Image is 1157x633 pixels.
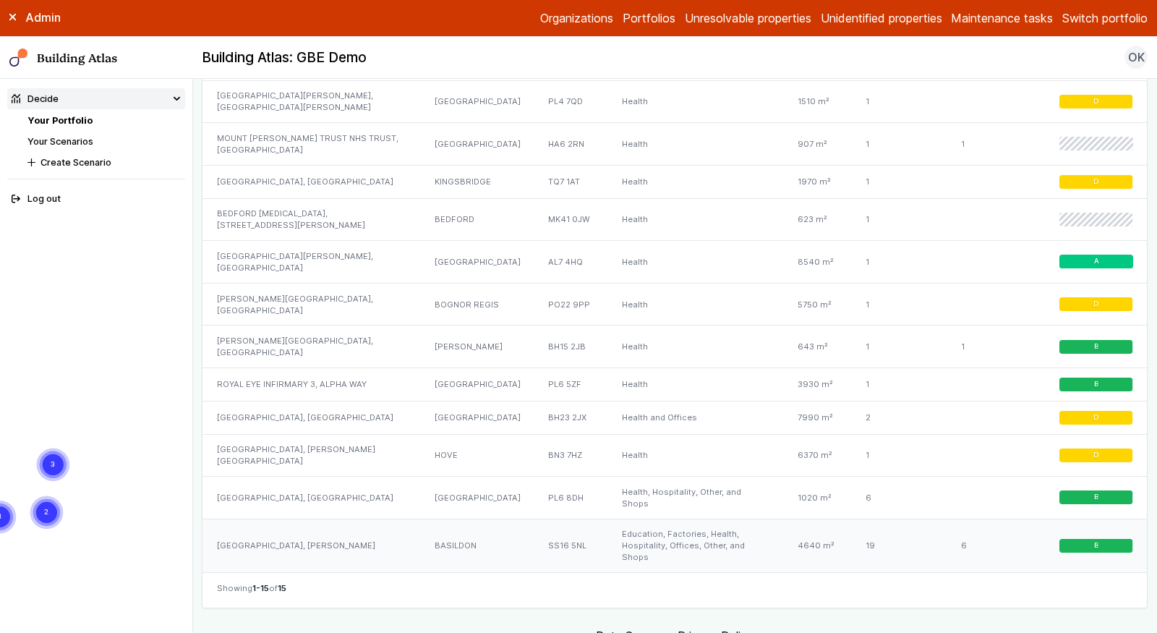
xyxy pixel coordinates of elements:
div: 6 [947,519,1042,572]
a: Your Portfolio [27,115,93,126]
summary: Decide [7,88,185,109]
div: [GEOGRAPHIC_DATA], [GEOGRAPHIC_DATA] [202,165,420,198]
div: 3930 m² [784,368,851,401]
div: AL7 4HQ [534,241,608,284]
img: main-0bbd2752.svg [9,48,28,67]
div: KINGSBRIDGE [421,165,534,198]
div: 1 [852,368,947,401]
div: 1510 m² [784,80,851,123]
div: BH15 2JB [534,326,608,368]
span: D [1093,299,1098,309]
a: Your Scenarios [27,136,93,147]
a: Maintenance tasks [951,9,1053,27]
a: [GEOGRAPHIC_DATA][PERSON_NAME], [GEOGRAPHIC_DATA][PERSON_NAME][GEOGRAPHIC_DATA]PL4 7QDHealth1510 ... [202,80,1147,123]
div: 1 [852,165,947,198]
div: Health and Offices [608,401,784,434]
div: ROYAL EYE INFIRMARY 3, ALPHA WAY [202,368,420,401]
div: 6 [852,477,947,519]
div: 5750 m² [784,283,851,326]
div: 19 [852,519,947,572]
div: BEDFORD [MEDICAL_DATA], [STREET_ADDRESS][PERSON_NAME] [202,198,420,241]
a: Portfolios [623,9,675,27]
div: 1 [852,326,947,368]
div: [PERSON_NAME] [421,326,534,368]
div: 4640 m² [784,519,851,572]
div: 1970 m² [784,165,851,198]
h2: Building Atlas: GBE Demo [202,48,367,67]
div: HOVE [421,434,534,477]
a: Unresolvable properties [685,9,811,27]
div: PL4 7QD [534,80,608,123]
div: BN3 7HZ [534,434,608,477]
div: MOUNT [PERSON_NAME] TRUST NHS TRUST, [GEOGRAPHIC_DATA] [202,123,420,166]
div: BEDFORD [421,198,534,241]
div: PO22 9PP [534,283,608,326]
div: [GEOGRAPHIC_DATA], [GEOGRAPHIC_DATA] [202,477,420,519]
a: [GEOGRAPHIC_DATA], [PERSON_NAME][GEOGRAPHIC_DATA]HOVEBN3 7HZHealth6370 m²1D [202,434,1147,477]
span: D [1093,451,1098,460]
button: Create Scenario [23,152,185,173]
nav: Table navigation [202,572,1147,608]
div: Health [608,326,784,368]
a: Organizations [540,9,613,27]
div: 1 [852,123,947,166]
span: B [1094,541,1098,551]
div: 1 [852,198,947,241]
a: [GEOGRAPHIC_DATA][PERSON_NAME], [GEOGRAPHIC_DATA][GEOGRAPHIC_DATA]AL7 4HQHealth8540 m²1A [202,241,1147,284]
div: 907 m² [784,123,851,166]
div: PL6 5ZF [534,368,608,401]
button: Switch portfolio [1062,9,1148,27]
div: [GEOGRAPHIC_DATA] [421,477,534,519]
div: 1 [947,326,1042,368]
a: [PERSON_NAME][GEOGRAPHIC_DATA], [GEOGRAPHIC_DATA]BOGNOR REGISPO22 9PPHealth5750 m²1D [202,283,1147,326]
div: SS16 5NL [534,519,608,572]
div: 1 [852,434,947,477]
div: 7990 m² [784,401,851,434]
div: Health [608,368,784,401]
a: Unidentified properties [821,9,942,27]
div: [GEOGRAPHIC_DATA], [PERSON_NAME][GEOGRAPHIC_DATA] [202,434,420,477]
div: TQ7 1AT [534,165,608,198]
span: OK [1128,48,1145,66]
div: BOGNOR REGIS [421,283,534,326]
a: MOUNT [PERSON_NAME] TRUST NHS TRUST, [GEOGRAPHIC_DATA][GEOGRAPHIC_DATA]HA6 2RNHealth907 m²11 [202,123,1147,166]
button: OK [1124,46,1148,69]
div: [GEOGRAPHIC_DATA] [421,401,534,434]
div: Health [608,123,784,166]
div: 2 [852,401,947,434]
div: 623 m² [784,198,851,241]
div: [GEOGRAPHIC_DATA] [421,368,534,401]
a: [GEOGRAPHIC_DATA], [GEOGRAPHIC_DATA]KINGSBRIDGETQ7 1ATHealth1970 m²1D [202,165,1147,198]
div: BASILDON [421,519,534,572]
div: 1 [852,80,947,123]
a: [GEOGRAPHIC_DATA], [GEOGRAPHIC_DATA][GEOGRAPHIC_DATA]BH23 2JXHealth and Offices7990 m²2D [202,401,1147,434]
div: [GEOGRAPHIC_DATA], [GEOGRAPHIC_DATA] [202,401,420,434]
button: Log out [7,189,185,210]
div: [GEOGRAPHIC_DATA] [421,123,534,166]
div: 1 [852,283,947,326]
span: 1-15 [252,583,269,593]
div: 1 [852,241,947,284]
span: D [1093,413,1098,422]
div: [GEOGRAPHIC_DATA] [421,80,534,123]
a: BEDFORD [MEDICAL_DATA], [STREET_ADDRESS][PERSON_NAME]BEDFORDMK41 0JWHealth623 m²1 [202,198,1147,241]
div: [PERSON_NAME][GEOGRAPHIC_DATA], [GEOGRAPHIC_DATA] [202,326,420,368]
div: 1 [947,123,1042,166]
span: Showing of [217,582,286,594]
span: B [1094,493,1098,502]
div: HA6 2RN [534,123,608,166]
div: Health [608,80,784,123]
div: [GEOGRAPHIC_DATA][PERSON_NAME], [GEOGRAPHIC_DATA][PERSON_NAME] [202,80,420,123]
div: 643 m² [784,326,851,368]
div: Health [608,283,784,326]
a: ROYAL EYE INFIRMARY 3, ALPHA WAY[GEOGRAPHIC_DATA]PL6 5ZFHealth3930 m²1B [202,368,1147,401]
div: [GEOGRAPHIC_DATA], [PERSON_NAME] [202,519,420,572]
div: Health [608,434,784,477]
div: Health [608,241,784,284]
div: [PERSON_NAME][GEOGRAPHIC_DATA], [GEOGRAPHIC_DATA] [202,283,420,326]
div: Health, Hospitality, Other, and Shops [608,477,784,519]
div: 1020 m² [784,477,851,519]
div: Decide [12,92,59,106]
div: [GEOGRAPHIC_DATA][PERSON_NAME], [GEOGRAPHIC_DATA] [202,241,420,284]
span: 15 [278,583,286,593]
